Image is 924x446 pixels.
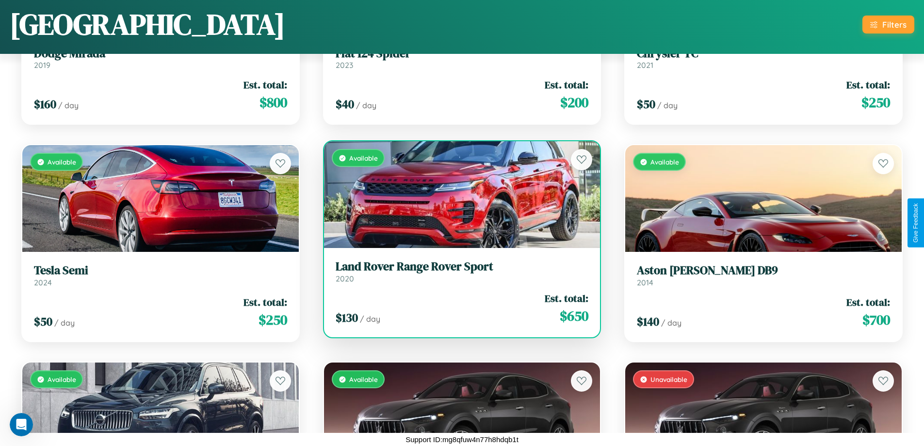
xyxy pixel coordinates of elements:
span: $ 250 [259,310,287,330]
span: 2024 [34,278,52,287]
div: Filters [882,19,907,30]
span: Est. total: [243,295,287,309]
span: $ 800 [259,93,287,112]
span: Unavailable [650,375,687,383]
span: / day [657,100,678,110]
span: Est. total: [545,78,588,92]
button: Filters [862,16,914,33]
span: $ 700 [862,310,890,330]
span: $ 250 [861,93,890,112]
span: Est. total: [846,295,890,309]
span: Available [48,158,76,166]
a: Tesla Semi2024 [34,264,287,287]
span: Est. total: [243,78,287,92]
span: Available [349,375,378,383]
span: $ 200 [560,93,588,112]
a: Dodge Mirada2019 [34,47,287,70]
span: / day [360,314,380,324]
p: Support ID: mg8qfuw4n77h8hdqb1t [405,433,519,446]
span: 2023 [336,60,353,70]
h1: [GEOGRAPHIC_DATA] [10,4,285,44]
span: $ 130 [336,310,358,326]
a: Fiat 124 Spider2023 [336,47,589,70]
span: Est. total: [846,78,890,92]
a: Aston [PERSON_NAME] DB92014 [637,264,890,287]
span: 2014 [637,278,653,287]
a: Land Rover Range Rover Sport2020 [336,260,589,283]
span: / day [356,100,376,110]
h3: Aston [PERSON_NAME] DB9 [637,264,890,278]
div: Give Feedback [912,203,919,243]
span: Available [650,158,679,166]
span: / day [54,318,75,328]
span: 2021 [637,60,653,70]
iframe: Intercom live chat [10,413,33,436]
span: / day [58,100,79,110]
span: $ 50 [34,314,52,330]
span: / day [661,318,681,328]
span: $ 650 [560,306,588,326]
span: Available [48,375,76,383]
span: 2019 [34,60,50,70]
span: Available [349,154,378,162]
h3: Land Rover Range Rover Sport [336,260,589,274]
span: Est. total: [545,291,588,305]
span: $ 160 [34,96,56,112]
span: 2020 [336,274,354,283]
a: Chrysler TC2021 [637,47,890,70]
h3: Tesla Semi [34,264,287,278]
span: $ 50 [637,96,655,112]
span: $ 140 [637,314,659,330]
span: $ 40 [336,96,354,112]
